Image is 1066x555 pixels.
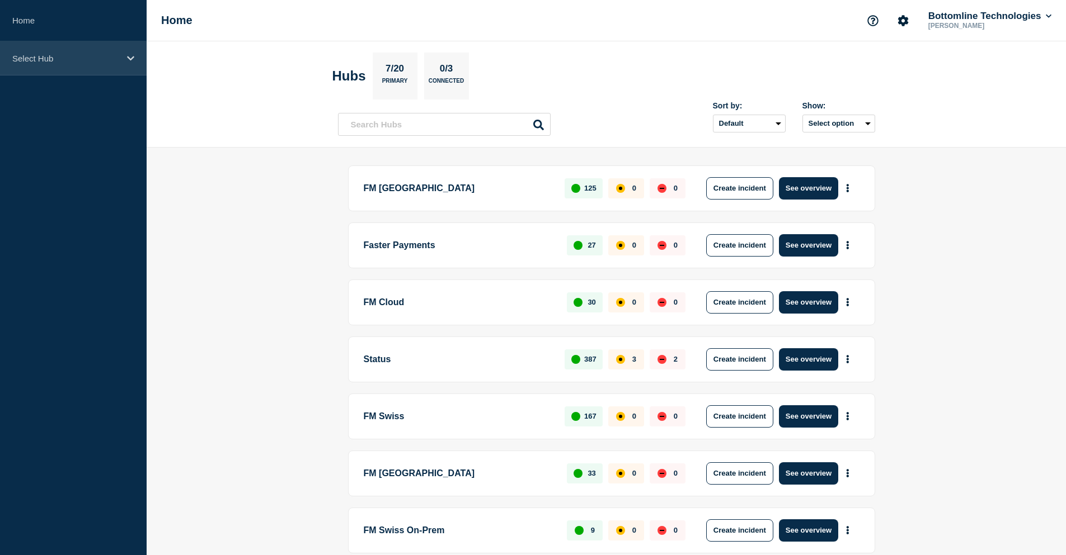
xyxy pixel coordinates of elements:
[584,412,597,420] p: 167
[713,101,786,110] div: Sort by:
[435,63,457,78] p: 0/3
[674,241,678,249] p: 0
[674,412,678,420] p: 0
[658,298,666,307] div: down
[364,348,552,371] p: Status
[364,291,555,314] p: FM Cloud
[658,241,666,250] div: down
[616,298,625,307] div: affected
[588,241,595,249] p: 27
[674,355,678,363] p: 2
[364,405,552,428] p: FM Swiss
[575,526,584,535] div: up
[674,298,678,306] p: 0
[616,526,625,535] div: affected
[674,526,678,534] p: 0
[616,412,625,421] div: affected
[706,234,773,257] button: Create incident
[574,241,583,250] div: up
[632,241,636,249] p: 0
[674,469,678,477] p: 0
[364,462,555,485] p: FM [GEOGRAPHIC_DATA]
[571,412,580,421] div: up
[891,9,915,32] button: Account settings
[332,68,366,84] h2: Hubs
[381,63,408,78] p: 7/20
[632,412,636,420] p: 0
[616,469,625,478] div: affected
[779,519,838,542] button: See overview
[706,291,773,314] button: Create incident
[574,469,583,478] div: up
[658,469,666,478] div: down
[706,177,773,200] button: Create incident
[840,292,855,312] button: More actions
[616,184,625,193] div: affected
[658,526,666,535] div: down
[571,355,580,364] div: up
[779,234,838,257] button: See overview
[840,178,855,198] button: More actions
[840,235,855,255] button: More actions
[632,469,636,477] p: 0
[616,355,625,364] div: affected
[632,355,636,363] p: 3
[338,113,551,136] input: Search Hubs
[706,348,773,371] button: Create incident
[926,11,1054,22] button: Bottomline Technologies
[840,406,855,426] button: More actions
[779,462,838,485] button: See overview
[779,291,838,314] button: See overview
[364,519,555,542] p: FM Swiss On-Prem
[632,526,636,534] p: 0
[779,177,838,200] button: See overview
[658,184,666,193] div: down
[12,54,120,63] p: Select Hub
[861,9,885,32] button: Support
[802,115,875,132] button: Select option
[713,115,786,132] select: Sort by
[571,184,580,193] div: up
[364,234,555,257] p: Faster Payments
[674,184,678,192] p: 0
[584,355,597,363] p: 387
[588,469,595,477] p: 33
[591,526,595,534] p: 9
[706,462,773,485] button: Create incident
[588,298,595,306] p: 30
[364,177,552,200] p: FM [GEOGRAPHIC_DATA]
[779,348,838,371] button: See overview
[706,519,773,542] button: Create incident
[926,22,1042,30] p: [PERSON_NAME]
[574,298,583,307] div: up
[584,184,597,192] p: 125
[706,405,773,428] button: Create incident
[840,463,855,483] button: More actions
[161,14,192,27] h1: Home
[382,78,408,89] p: Primary
[429,78,464,89] p: Connected
[632,184,636,192] p: 0
[658,355,666,364] div: down
[840,520,855,540] button: More actions
[840,349,855,369] button: More actions
[632,298,636,306] p: 0
[616,241,625,250] div: affected
[802,101,875,110] div: Show:
[658,412,666,421] div: down
[779,405,838,428] button: See overview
